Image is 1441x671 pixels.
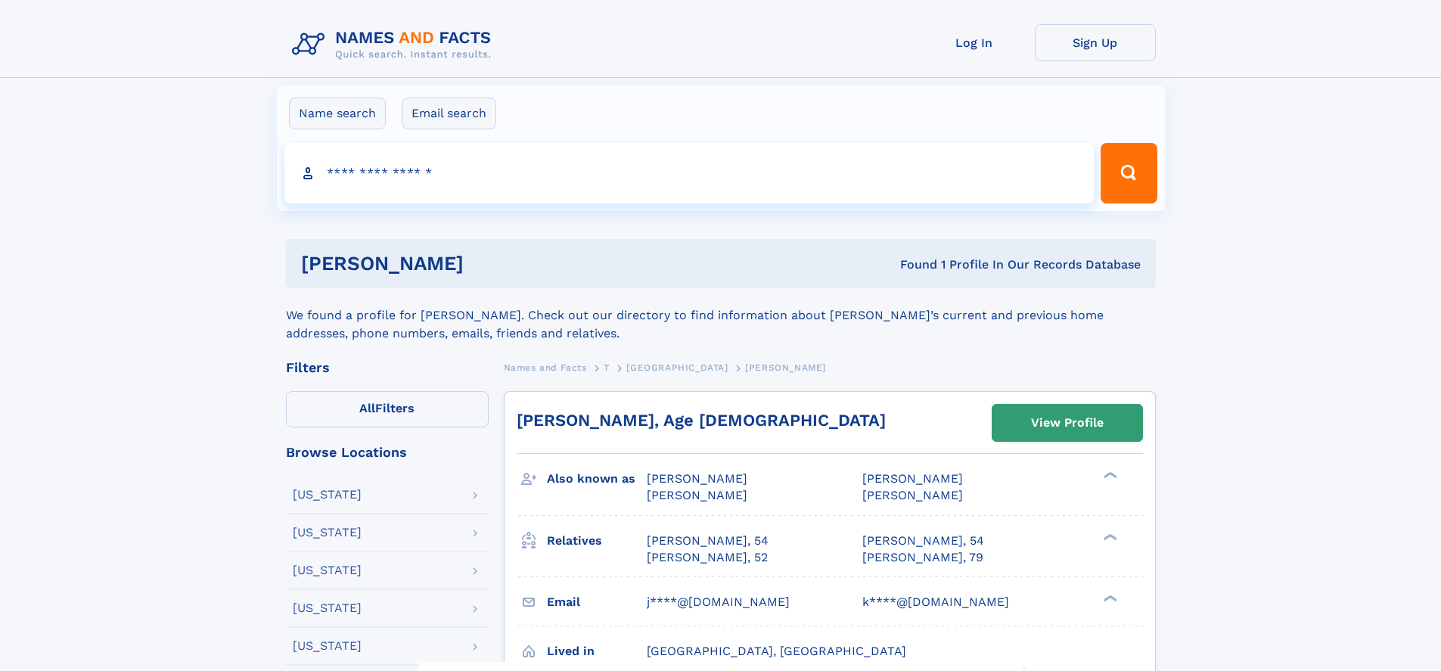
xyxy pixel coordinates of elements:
[914,24,1035,61] a: Log In
[547,466,647,492] h3: Also known as
[286,446,489,459] div: Browse Locations
[647,488,747,502] span: [PERSON_NAME]
[862,471,963,486] span: [PERSON_NAME]
[293,602,362,614] div: [US_STATE]
[286,361,489,374] div: Filters
[647,533,769,549] a: [PERSON_NAME], 54
[1031,405,1104,440] div: View Profile
[1100,471,1118,480] div: ❯
[547,638,647,664] h3: Lived in
[293,527,362,539] div: [US_STATE]
[286,288,1156,343] div: We found a profile for [PERSON_NAME]. Check out our directory to find information about [PERSON_N...
[293,564,362,576] div: [US_STATE]
[647,644,906,658] span: [GEOGRAPHIC_DATA], [GEOGRAPHIC_DATA]
[504,358,587,377] a: Names and Facts
[992,405,1142,441] a: View Profile
[745,362,826,373] span: [PERSON_NAME]
[547,589,647,615] h3: Email
[284,143,1095,203] input: search input
[517,411,886,430] a: [PERSON_NAME], Age [DEMOGRAPHIC_DATA]
[647,549,768,566] a: [PERSON_NAME], 52
[862,533,984,549] a: [PERSON_NAME], 54
[301,254,682,273] h1: [PERSON_NAME]
[604,358,610,377] a: T
[1101,143,1157,203] button: Search Button
[402,98,496,129] label: Email search
[647,471,747,486] span: [PERSON_NAME]
[293,489,362,501] div: [US_STATE]
[286,24,504,65] img: Logo Names and Facts
[1100,532,1118,542] div: ❯
[626,358,728,377] a: [GEOGRAPHIC_DATA]
[604,362,610,373] span: T
[862,488,963,502] span: [PERSON_NAME]
[286,391,489,427] label: Filters
[626,362,728,373] span: [GEOGRAPHIC_DATA]
[682,256,1141,273] div: Found 1 Profile In Our Records Database
[289,98,386,129] label: Name search
[547,528,647,554] h3: Relatives
[359,401,375,415] span: All
[862,549,983,566] a: [PERSON_NAME], 79
[1035,24,1156,61] a: Sign Up
[293,640,362,652] div: [US_STATE]
[1100,593,1118,603] div: ❯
